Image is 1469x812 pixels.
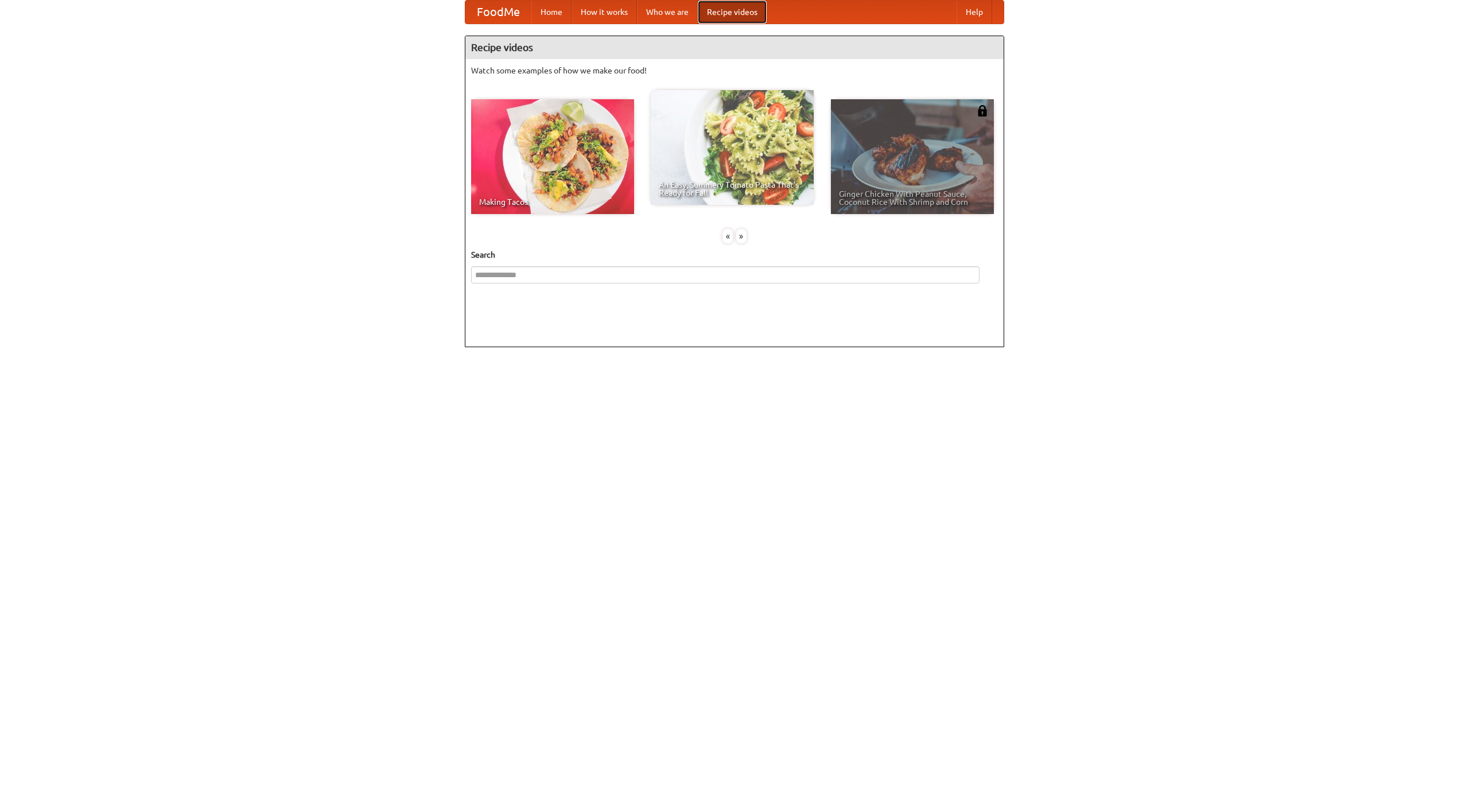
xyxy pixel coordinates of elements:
span: An Easy, Summery Tomato Pasta That's Ready for Fall [659,181,806,197]
a: Recipe videos [698,1,767,24]
a: FoodMe [465,1,531,24]
a: How it works [572,1,637,24]
a: Who we are [637,1,698,24]
h4: Recipe videos [465,36,1004,59]
h5: Search [471,249,998,261]
span: Making Tacos [479,198,626,206]
a: An Easy, Summery Tomato Pasta That's Ready for Fall [651,90,814,205]
a: Help [957,1,992,24]
a: Home [531,1,572,24]
div: « [722,229,733,243]
div: » [736,229,747,243]
p: Watch some examples of how we make our food! [471,65,998,76]
img: 483408.png [977,105,988,116]
a: Making Tacos [471,99,634,214]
